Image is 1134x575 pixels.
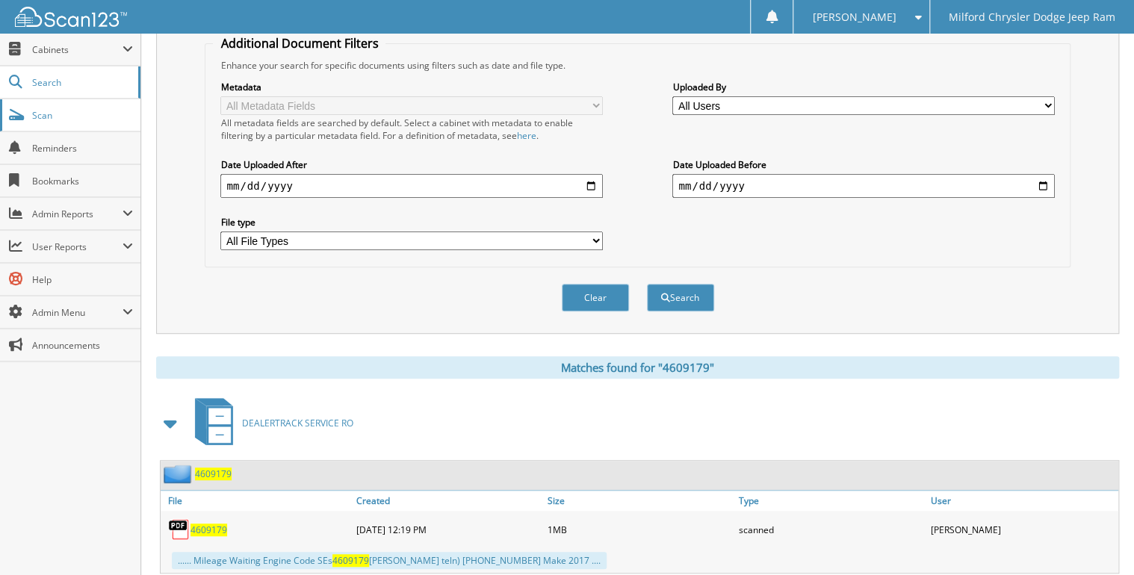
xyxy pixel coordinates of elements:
a: 4609179 [195,467,232,480]
label: Date Uploaded Before [672,158,1054,171]
span: Reminders [32,142,133,155]
span: DEALERTRACK SERVICE RO [242,417,353,429]
span: Milford Chrysler Dodge Jeep Ram [949,13,1115,22]
div: Enhance your search for specific documents using filters such as date and file type. [213,59,1062,72]
legend: Additional Document Filters [213,35,385,52]
div: All metadata fields are searched by default. Select a cabinet with metadata to enable filtering b... [220,116,602,142]
a: Size [544,491,735,511]
img: PDF.png [168,518,190,541]
label: Metadata [220,81,602,93]
img: scan123-logo-white.svg [15,7,127,27]
span: 4609179 [332,554,369,567]
span: Cabinets [32,43,123,56]
div: ...... Mileage Waiting Engine Code SEs [PERSON_NAME] teln) [PHONE_NUMBER] Make 2017 .... [172,552,607,569]
div: 1MB [544,515,735,544]
button: Clear [562,284,629,311]
button: Search [647,284,714,311]
span: Bookmarks [32,175,133,187]
iframe: Chat Widget [1059,503,1134,575]
label: Date Uploaded After [220,158,602,171]
a: Type [735,491,926,511]
input: end [672,174,1054,198]
div: [PERSON_NAME] [927,515,1118,544]
div: Matches found for "4609179" [156,356,1119,379]
a: here [516,129,536,142]
span: Admin Reports [32,208,123,220]
span: [PERSON_NAME] [812,13,896,22]
div: scanned [735,515,926,544]
label: Uploaded By [672,81,1054,93]
a: DEALERTRACK SERVICE RO [186,394,353,453]
span: Scan [32,109,133,122]
a: File [161,491,352,511]
a: Created [352,491,543,511]
a: 4609179 [190,523,227,536]
span: Announcements [32,339,133,352]
span: Admin Menu [32,306,123,319]
input: start [220,174,602,198]
img: folder2.png [164,464,195,483]
span: Search [32,76,131,89]
div: [DATE] 12:19 PM [352,515,543,544]
label: File type [220,216,602,229]
span: User Reports [32,240,123,253]
span: Help [32,273,133,286]
a: User [927,491,1118,511]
